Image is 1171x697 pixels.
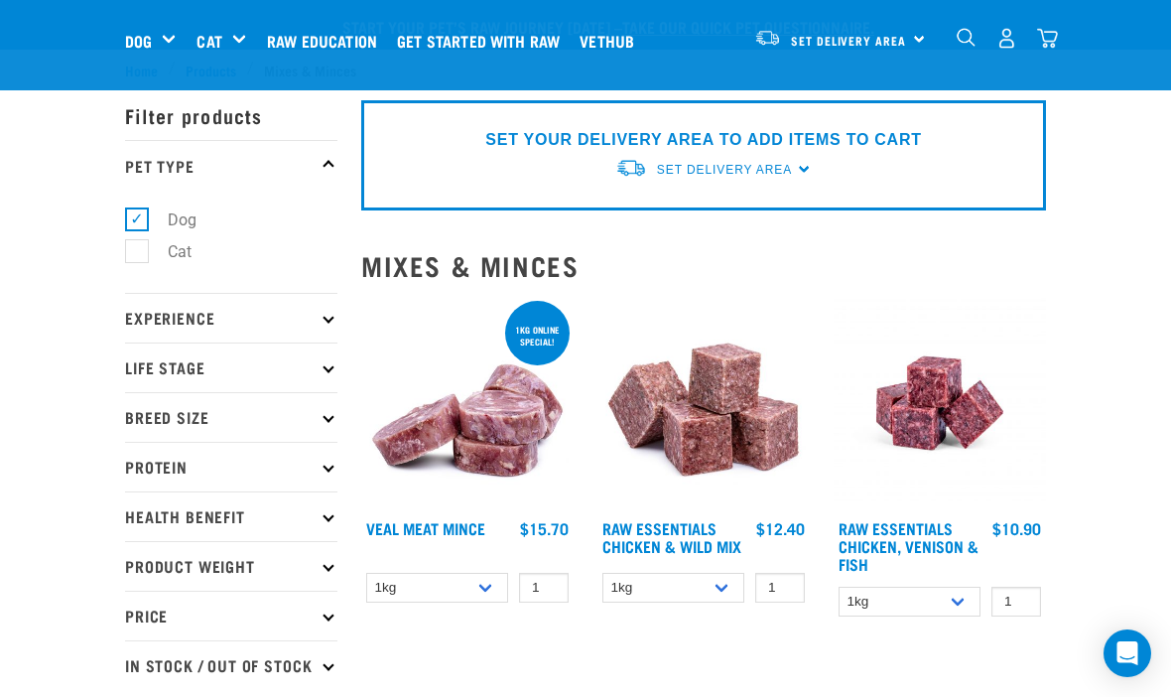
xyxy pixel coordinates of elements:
a: Raw Essentials Chicken & Wild Mix [602,523,741,550]
p: Life Stage [125,343,337,392]
div: $10.90 [992,519,1041,537]
p: In Stock / Out Of Stock [125,640,337,690]
p: Price [125,591,337,640]
h2: Mixes & Minces [361,250,1046,281]
img: home-icon-1@2x.png [957,28,976,47]
a: Dog [125,29,152,53]
p: Breed Size [125,392,337,442]
div: $15.70 [520,519,569,537]
p: Protein [125,442,337,491]
img: Chicken Venison mix 1655 [834,297,1046,509]
p: Filter products [125,90,337,140]
span: Set Delivery Area [791,37,906,44]
div: $12.40 [756,519,805,537]
a: Vethub [575,1,649,80]
p: Pet Type [125,140,337,190]
img: van-moving.png [754,29,781,47]
a: Raw Education [262,1,392,80]
input: 1 [519,573,569,604]
img: van-moving.png [615,158,647,179]
a: Veal Meat Mince [366,523,485,532]
span: Set Delivery Area [657,163,792,177]
a: Cat [196,29,221,53]
p: Experience [125,293,337,343]
p: Product Weight [125,541,337,591]
img: 1160 Veal Meat Mince Medallions 01 [361,297,574,509]
img: home-icon@2x.png [1037,28,1058,49]
div: 1kg online special! [505,315,570,356]
div: Open Intercom Messenger [1104,629,1151,677]
a: Raw Essentials Chicken, Venison & Fish [839,523,978,568]
p: Health Benefit [125,491,337,541]
a: Get started with Raw [392,1,575,80]
img: user.png [996,28,1017,49]
input: 1 [991,587,1041,618]
input: 1 [755,573,805,604]
img: Pile Of Cubed Chicken Wild Meat Mix [597,297,810,509]
label: Dog [136,208,204,232]
label: Cat [136,239,199,264]
p: SET YOUR DELIVERY AREA TO ADD ITEMS TO CART [485,128,921,152]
